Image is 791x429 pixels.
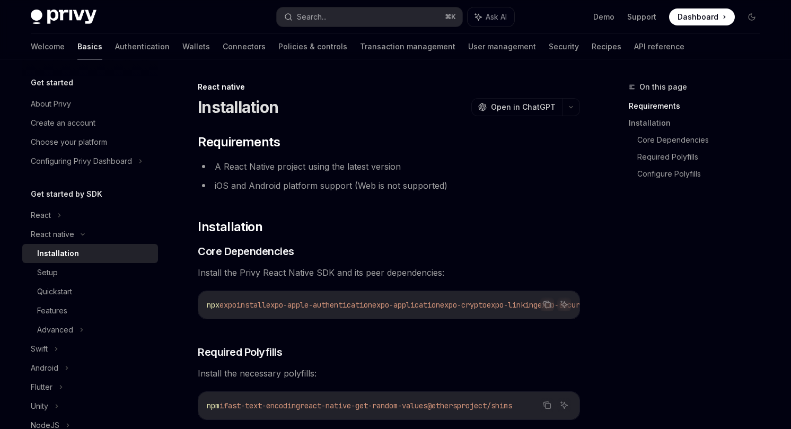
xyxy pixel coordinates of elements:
[31,400,48,413] div: Unity
[31,209,51,222] div: React
[22,282,158,301] a: Quickstart
[637,132,769,148] a: Core Dependencies
[627,12,656,22] a: Support
[198,244,294,259] span: Core Dependencies
[491,102,556,112] span: Open in ChatGPT
[219,401,224,410] span: i
[77,34,102,59] a: Basics
[278,34,347,59] a: Policies & controls
[538,300,610,310] span: expo-secure-store
[198,134,280,151] span: Requirements
[31,136,107,148] div: Choose your platform
[549,34,579,59] a: Security
[540,398,554,412] button: Copy the contents from the code block
[31,155,132,168] div: Configuring Privy Dashboard
[471,98,562,116] button: Open in ChatGPT
[207,401,219,410] span: npm
[198,265,580,280] span: Install the Privy React Native SDK and its peer dependencies:
[223,34,266,59] a: Connectors
[198,178,580,193] li: iOS and Android platform support (Web is not supported)
[198,366,580,381] span: Install the necessary polyfills:
[593,12,614,22] a: Demo
[669,8,735,25] a: Dashboard
[634,34,684,59] a: API reference
[22,301,158,320] a: Features
[22,244,158,263] a: Installation
[639,81,687,93] span: On this page
[487,300,538,310] span: expo-linking
[22,113,158,133] a: Create an account
[445,13,456,21] span: ⌘ K
[37,323,73,336] div: Advanced
[224,401,300,410] span: fast-text-encoding
[557,297,571,311] button: Ask AI
[219,300,236,310] span: expo
[297,11,327,23] div: Search...
[266,300,372,310] span: expo-apple-authentication
[37,304,67,317] div: Features
[182,34,210,59] a: Wallets
[277,7,462,27] button: Search...⌘K
[22,263,158,282] a: Setup
[31,34,65,59] a: Welcome
[592,34,621,59] a: Recipes
[300,401,427,410] span: react-native-get-random-values
[207,300,219,310] span: npx
[31,117,95,129] div: Create an account
[31,98,71,110] div: About Privy
[31,228,74,241] div: React native
[743,8,760,25] button: Toggle dark mode
[31,381,52,393] div: Flutter
[236,300,266,310] span: install
[629,115,769,132] a: Installation
[22,133,158,152] a: Choose your platform
[468,34,536,59] a: User management
[37,247,79,260] div: Installation
[557,398,571,412] button: Ask AI
[198,82,580,92] div: React native
[372,300,440,310] span: expo-application
[427,401,512,410] span: @ethersproject/shims
[31,343,48,355] div: Swift
[468,7,514,27] button: Ask AI
[637,148,769,165] a: Required Polyfills
[198,218,262,235] span: Installation
[31,188,102,200] h5: Get started by SDK
[22,94,158,113] a: About Privy
[37,266,58,279] div: Setup
[115,34,170,59] a: Authentication
[198,98,278,117] h1: Installation
[637,165,769,182] a: Configure Polyfills
[360,34,455,59] a: Transaction management
[540,297,554,311] button: Copy the contents from the code block
[198,159,580,174] li: A React Native project using the latest version
[486,12,507,22] span: Ask AI
[440,300,487,310] span: expo-crypto
[31,76,73,89] h5: Get started
[629,98,769,115] a: Requirements
[31,10,96,24] img: dark logo
[31,362,58,374] div: Android
[678,12,718,22] span: Dashboard
[37,285,72,298] div: Quickstart
[198,345,282,360] span: Required Polyfills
